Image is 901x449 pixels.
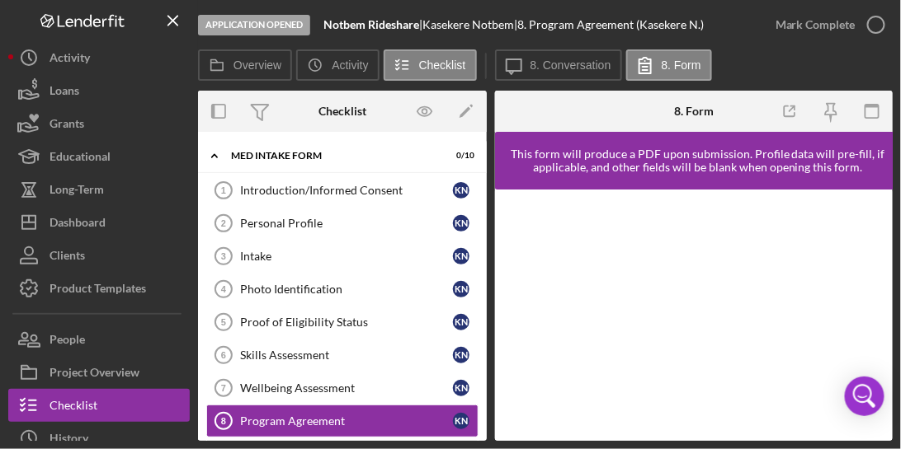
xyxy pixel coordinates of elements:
button: Activity [296,49,379,81]
div: Proof of Eligibility Status [240,316,453,329]
div: Photo Identification [240,283,453,296]
div: Checklist [50,389,97,426]
button: Checklist [8,389,190,422]
div: Dashboard [50,206,106,243]
label: Activity [332,58,368,72]
div: Skills Assessment [240,348,453,362]
div: K N [453,413,469,429]
div: | [323,18,422,31]
tspan: 5 [221,317,226,327]
tspan: 8 [221,416,226,426]
div: K N [453,248,469,264]
div: Wellbeing Assessment [240,381,453,395]
div: K N [453,215,469,232]
div: Program Agreement [240,414,453,428]
div: 8. Program Agreement (Kasekere N.) [517,18,704,31]
div: Open Intercom Messenger [845,377,884,416]
div: K N [453,314,469,330]
iframe: Lenderfit form [512,206,878,424]
button: Product Templates [8,272,190,305]
tspan: 3 [221,251,226,261]
label: 8. Form [662,58,701,72]
label: Overview [234,58,281,72]
div: This form will produce a PDF upon submission. Profile data will pre-fill, if applicable, and othe... [503,147,893,174]
div: Clients [50,239,85,276]
button: Overview [198,49,292,81]
a: 2Personal ProfileKN [206,207,479,240]
div: Product Templates [50,272,146,309]
a: 6Skills AssessmentKN [206,339,479,372]
div: Intake [240,250,453,263]
div: 8. Form [674,105,714,118]
a: 5Proof of Eligibility StatusKN [206,306,479,339]
div: People [50,323,85,360]
div: K N [453,347,469,363]
label: 8. Conversation [531,58,611,72]
div: Checklist [318,105,366,118]
div: K N [453,380,469,396]
button: Dashboard [8,206,190,239]
div: Kasekere Notbem | [422,18,517,31]
b: Notbem Rideshare [323,17,419,31]
div: Personal Profile [240,217,453,230]
tspan: 7 [221,383,226,393]
div: Project Overview [50,356,139,393]
button: People [8,323,190,356]
tspan: 4 [221,284,227,294]
tspan: 6 [221,350,226,360]
a: 8Program AgreementKN [206,405,479,437]
button: Clients [8,239,190,272]
a: 3IntakeKN [206,240,479,273]
label: Checklist [419,58,466,72]
div: 0 / 10 [445,151,474,161]
button: 8. Form [626,49,712,81]
a: 4Photo IdentificationKN [206,273,479,306]
div: K N [453,281,469,297]
tspan: 2 [221,218,226,228]
button: 8. Conversation [495,49,622,81]
a: 7Wellbeing AssessmentKN [206,372,479,405]
div: Mark Complete [776,8,856,41]
div: K N [453,182,469,199]
button: Checklist [384,49,477,81]
button: Mark Complete [759,8,893,41]
div: MED Intake Form [231,151,433,161]
tspan: 1 [221,185,226,195]
div: Application Opened [198,15,310,35]
a: 1Introduction/Informed ConsentKN [206,174,479,207]
div: Introduction/Informed Consent [240,184,453,197]
button: Project Overview [8,356,190,389]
